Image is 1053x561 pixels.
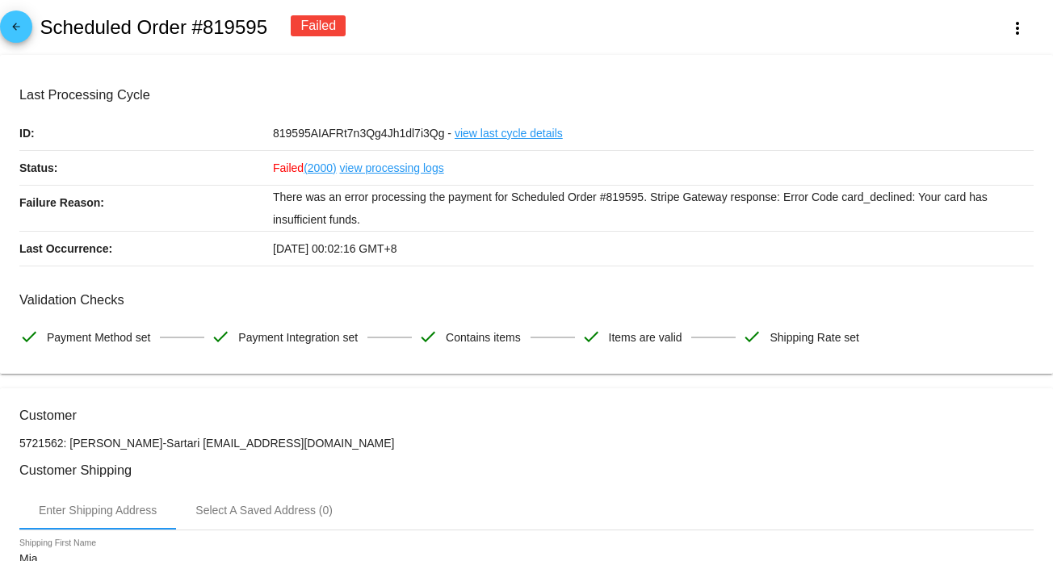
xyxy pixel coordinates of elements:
[19,232,273,266] p: Last Occurrence:
[609,320,682,354] span: Items are valid
[1008,19,1027,38] mat-icon: more_vert
[581,327,601,346] mat-icon: check
[195,504,333,517] div: Select A Saved Address (0)
[40,16,267,39] h2: Scheduled Order #819595
[211,327,230,346] mat-icon: check
[19,327,39,346] mat-icon: check
[47,320,150,354] span: Payment Method set
[291,15,346,36] div: Failed
[273,242,396,255] span: [DATE] 00:02:16 GMT+8
[455,116,563,150] a: view last cycle details
[19,151,273,185] p: Status:
[742,327,761,346] mat-icon: check
[238,320,358,354] span: Payment Integration set
[273,127,451,140] span: 819595AIAFRt7n3Qg4Jh1dl7i3Qg -
[446,320,521,354] span: Contains items
[273,161,337,174] span: Failed
[19,116,273,150] p: ID:
[418,327,438,346] mat-icon: check
[304,151,336,185] a: (2000)
[19,463,1034,478] h3: Customer Shipping
[273,186,1034,231] p: There was an error processing the payment for Scheduled Order #819595. Stripe Gateway response: E...
[39,504,157,517] div: Enter Shipping Address
[6,21,26,40] mat-icon: arrow_back
[19,437,1034,450] p: 5721562: [PERSON_NAME]-Sartari [EMAIL_ADDRESS][DOMAIN_NAME]
[19,87,1034,103] h3: Last Processing Cycle
[19,186,273,220] p: Failure Reason:
[19,408,1034,423] h3: Customer
[19,292,1034,308] h3: Validation Checks
[770,320,859,354] span: Shipping Rate set
[340,151,444,185] a: view processing logs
